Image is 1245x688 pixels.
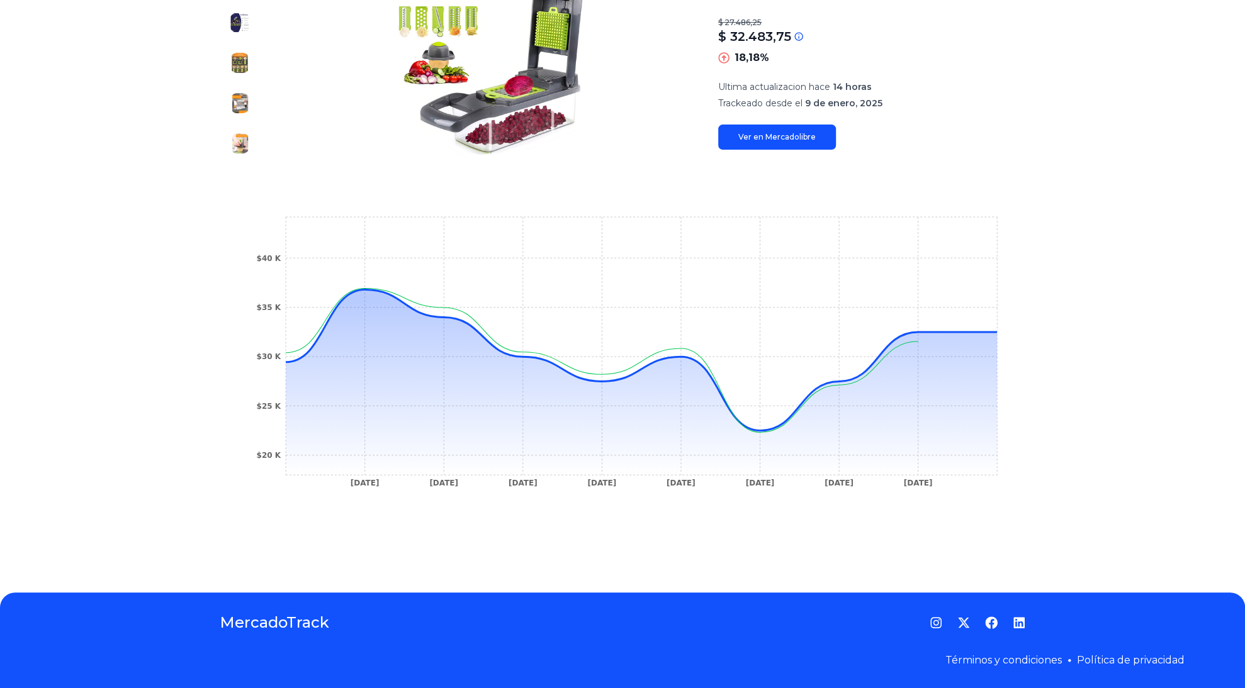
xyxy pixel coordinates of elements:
[509,479,538,487] tspan: [DATE]
[718,81,830,92] span: Ultima actualizacion hace
[1013,616,1025,629] a: LinkedIn
[718,18,1025,28] p: $ 27.486,25
[230,13,250,33] img: Mandolina Filoshark Cortador Rallador Picador Verduras Fruta
[220,613,329,633] a: MercadoTrack
[256,352,281,361] tspan: $30 K
[718,125,836,150] a: Ver en Mercadolibre
[735,50,769,65] p: 18,18%
[256,451,281,460] tspan: $20 K
[945,654,1062,666] a: Términos y condiciones
[930,616,942,629] a: Instagram
[667,479,696,487] tspan: [DATE]
[230,133,250,153] img: Mandolina Filoshark Cortador Rallador Picador Verduras Fruta
[805,97,882,109] span: 9 de enero, 2025
[587,479,616,487] tspan: [DATE]
[230,93,250,113] img: Mandolina Filoshark Cortador Rallador Picador Verduras Fruta
[256,253,281,262] tspan: $40 K
[985,616,998,629] a: Facebook
[833,81,872,92] span: 14 horas
[957,616,970,629] a: Twitter
[351,479,380,487] tspan: [DATE]
[256,401,281,410] tspan: $25 K
[230,53,250,73] img: Mandolina Filoshark Cortador Rallador Picador Verduras Fruta
[1077,654,1185,666] a: Política de privacidad
[745,479,774,487] tspan: [DATE]
[429,479,458,487] tspan: [DATE]
[718,28,791,45] p: $ 32.483,75
[904,479,933,487] tspan: [DATE]
[256,303,281,312] tspan: $35 K
[825,479,853,487] tspan: [DATE]
[718,97,803,109] span: Trackeado desde el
